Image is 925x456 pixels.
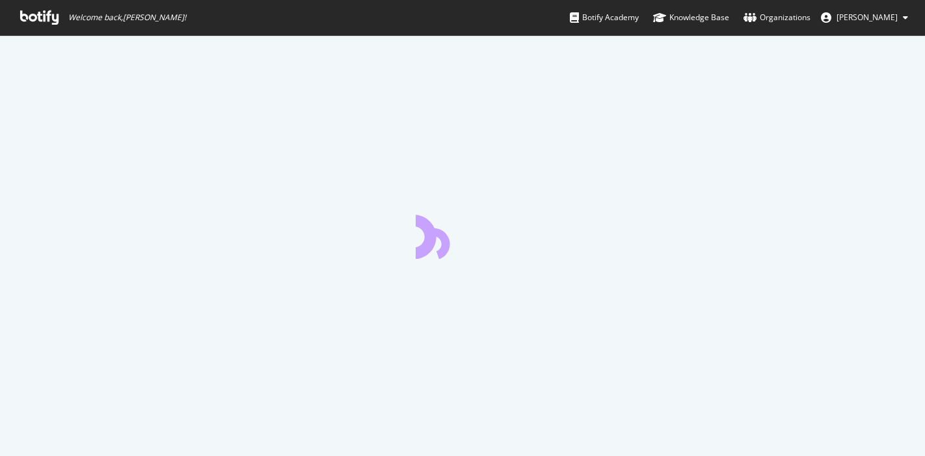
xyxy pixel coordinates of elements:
[837,12,898,23] span: Marta Monforte
[811,7,918,28] button: [PERSON_NAME]
[68,12,186,23] span: Welcome back, [PERSON_NAME] !
[570,11,639,24] div: Botify Academy
[416,212,509,259] div: animation
[653,11,729,24] div: Knowledge Base
[744,11,811,24] div: Organizations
